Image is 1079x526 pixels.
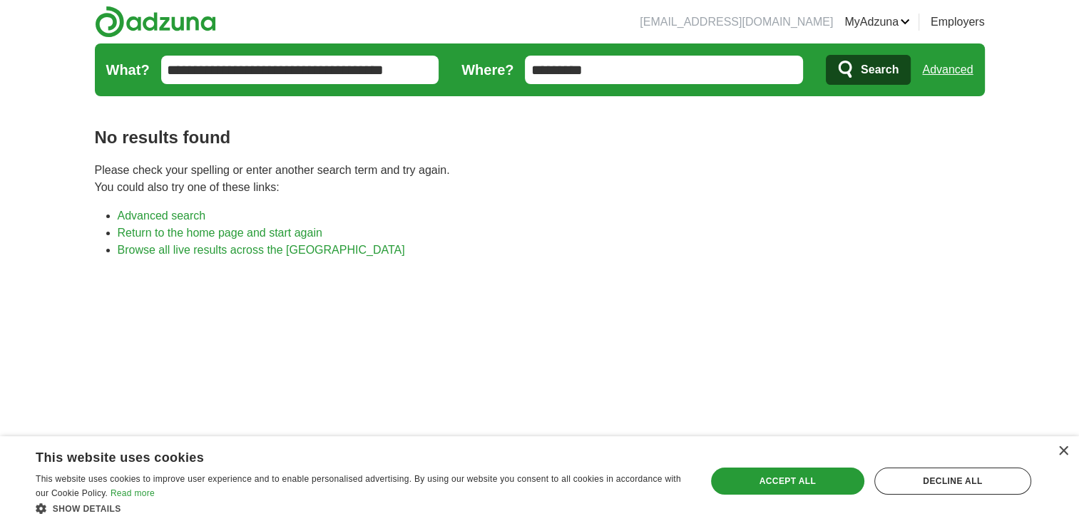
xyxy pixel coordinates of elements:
[711,468,864,495] div: Accept all
[922,56,973,84] a: Advanced
[1058,446,1068,457] div: Close
[36,445,650,466] div: This website uses cookies
[36,474,681,498] span: This website uses cookies to improve user experience and to enable personalised advertising. By u...
[461,59,513,81] label: Where?
[95,162,985,196] p: Please check your spelling or enter another search term and try again. You could also try one of ...
[118,227,322,239] a: Return to the home page and start again
[861,56,899,84] span: Search
[95,125,985,150] h1: No results found
[640,14,833,31] li: [EMAIL_ADDRESS][DOMAIN_NAME]
[111,488,155,498] a: Read more, opens a new window
[106,59,150,81] label: What?
[874,468,1031,495] div: Decline all
[53,504,121,514] span: Show details
[118,210,206,222] a: Advanced search
[826,55,911,85] button: Search
[844,14,910,31] a: MyAdzuna
[931,14,985,31] a: Employers
[95,6,216,38] img: Adzuna logo
[118,244,405,256] a: Browse all live results across the [GEOGRAPHIC_DATA]
[36,501,686,515] div: Show details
